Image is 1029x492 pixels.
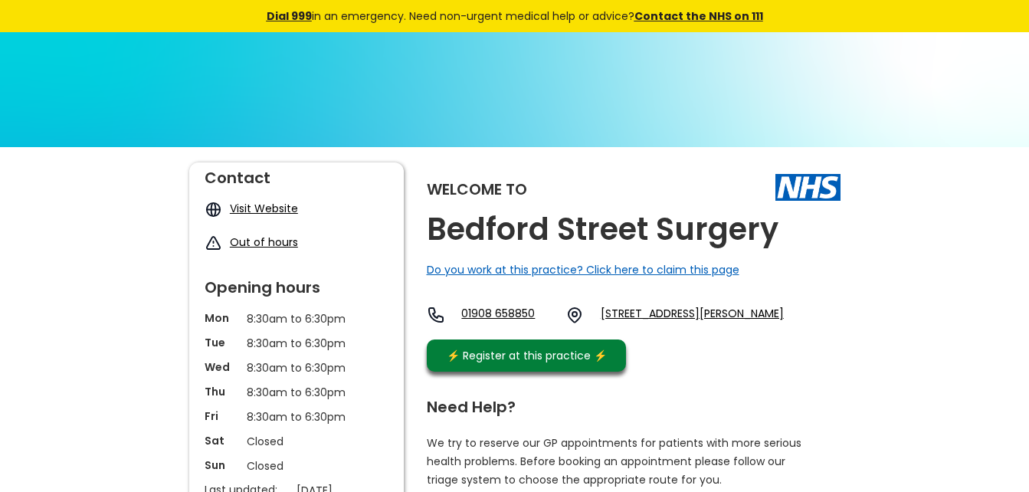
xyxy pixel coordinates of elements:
[247,310,346,327] p: 8:30am to 6:30pm
[247,359,346,376] p: 8:30am to 6:30pm
[205,458,239,473] p: Sun
[205,335,239,350] p: Tue
[205,359,239,375] p: Wed
[565,306,584,324] img: practice location icon
[230,201,298,216] a: Visit Website
[427,339,626,372] a: ⚡️ Register at this practice ⚡️
[205,235,222,252] img: exclamation icon
[205,384,239,399] p: Thu
[427,212,778,247] h2: Bedford Street Surgery
[205,433,239,448] p: Sat
[247,335,346,352] p: 8:30am to 6:30pm
[427,434,802,489] p: We try to reserve our GP appointments for patients with more serious health problems. Before book...
[439,347,615,364] div: ⚡️ Register at this practice ⚡️
[634,8,763,24] a: Contact the NHS on 111
[205,272,388,295] div: Opening hours
[247,458,346,474] p: Closed
[230,235,298,250] a: Out of hours
[267,8,312,24] a: Dial 999
[247,384,346,401] p: 8:30am to 6:30pm
[205,408,239,424] p: Fri
[427,392,825,415] div: Need Help?
[205,310,239,326] p: Mon
[775,174,841,200] img: The NHS logo
[162,8,867,25] div: in an emergency. Need non-urgent medical help or advice?
[427,182,527,197] div: Welcome to
[205,201,222,218] img: globe icon
[601,306,784,324] a: [STREET_ADDRESS][PERSON_NAME]
[427,306,445,324] img: telephone icon
[461,306,553,324] a: 01908 658850
[247,408,346,425] p: 8:30am to 6:30pm
[247,433,346,450] p: Closed
[427,262,739,277] a: Do you work at this practice? Click here to claim this page
[205,162,388,185] div: Contact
